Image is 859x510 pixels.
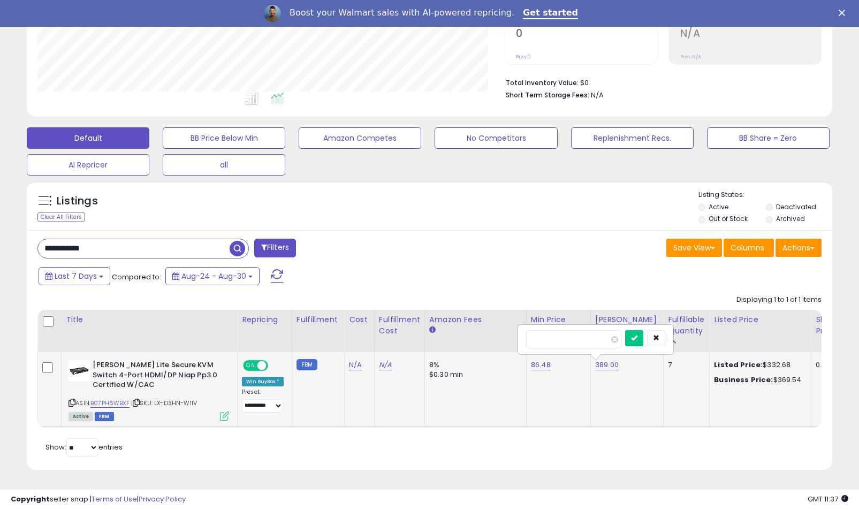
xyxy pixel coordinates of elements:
div: Fulfillment Cost [379,314,420,337]
h5: Listings [57,194,98,209]
div: Repricing [242,314,287,325]
span: Aug-24 - Aug-30 [181,271,246,281]
button: BB Price Below Min [163,127,285,149]
button: Columns [724,239,774,257]
div: Title [66,314,233,325]
div: Amazon Fees [429,314,522,325]
small: Amazon Fees. [429,325,436,335]
div: Close [839,10,849,16]
button: AI Repricer [27,154,149,176]
span: OFF [267,361,284,370]
label: Out of Stock [709,214,748,223]
a: Privacy Policy [139,494,186,504]
div: $0.30 min [429,370,518,379]
span: All listings currently available for purchase on Amazon [69,412,93,421]
label: Archived [776,214,805,223]
small: FBM [297,359,317,370]
button: Save View [666,239,722,257]
div: Listed Price [714,314,807,325]
div: $369.54 [714,375,803,385]
div: Win BuyBox * [242,377,284,386]
span: FBM [95,412,114,421]
button: Filters [254,239,296,257]
a: Terms of Use [92,494,137,504]
div: 7 [668,360,701,370]
a: Get started [523,7,578,19]
span: Columns [731,242,764,253]
div: Min Price [531,314,586,325]
span: | SKU: LX-D3HN-W1IV [131,399,197,407]
span: Show: entries [45,442,123,452]
button: Actions [776,239,822,257]
button: Last 7 Days [39,267,110,285]
button: No Competitors [435,127,557,149]
div: 8% [429,360,518,370]
a: N/A [379,360,392,370]
div: ASIN: [69,360,229,420]
span: Last 7 Days [55,271,97,281]
div: [PERSON_NAME] [595,314,659,325]
div: seller snap | | [11,494,186,505]
div: Cost [349,314,370,325]
button: Default [27,127,149,149]
a: 86.48 [531,360,551,370]
a: N/A [349,360,362,370]
p: Listing States: [698,190,832,200]
div: 0.00 [816,360,833,370]
span: ON [244,361,257,370]
b: Listed Price: [714,360,763,370]
b: Total Inventory Value: [506,78,579,87]
div: Fulfillment [297,314,340,325]
img: Profile image for Adrian [264,5,281,22]
a: 389.00 [595,360,619,370]
div: Displaying 1 to 1 of 1 items [736,295,822,305]
span: N/A [591,90,604,100]
small: Prev: N/A [680,54,701,60]
button: all [163,154,285,176]
div: Ship Price [816,314,837,337]
a: B07PH6WBXF [90,399,130,408]
button: Aug-24 - Aug-30 [165,267,260,285]
div: Fulfillable Quantity [668,314,705,337]
img: 31qRuBfoCSL._SL40_.jpg [69,360,90,382]
h2: 0 [516,27,657,42]
div: Preset: [242,389,284,413]
b: Short Term Storage Fees: [506,90,589,100]
li: $0 [506,75,814,88]
label: Active [709,202,728,211]
div: Boost your Walmart sales with AI-powered repricing. [290,7,514,18]
span: Compared to: [112,272,161,282]
h2: N/A [680,27,821,42]
small: Prev: 0 [516,54,531,60]
button: Amazon Competes [299,127,421,149]
b: [PERSON_NAME] Lite Secure KVM Switch 4-Port HDMI/DP Niap Pp3.0 Certified W/CAC [93,360,223,393]
span: 2025-09-8 11:37 GMT [808,494,848,504]
b: Business Price: [714,375,773,385]
div: $332.68 [714,360,803,370]
strong: Copyright [11,494,50,504]
button: BB Share = Zero [707,127,830,149]
label: Deactivated [776,202,816,211]
button: Replenishment Recs. [571,127,694,149]
div: Clear All Filters [37,212,85,222]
